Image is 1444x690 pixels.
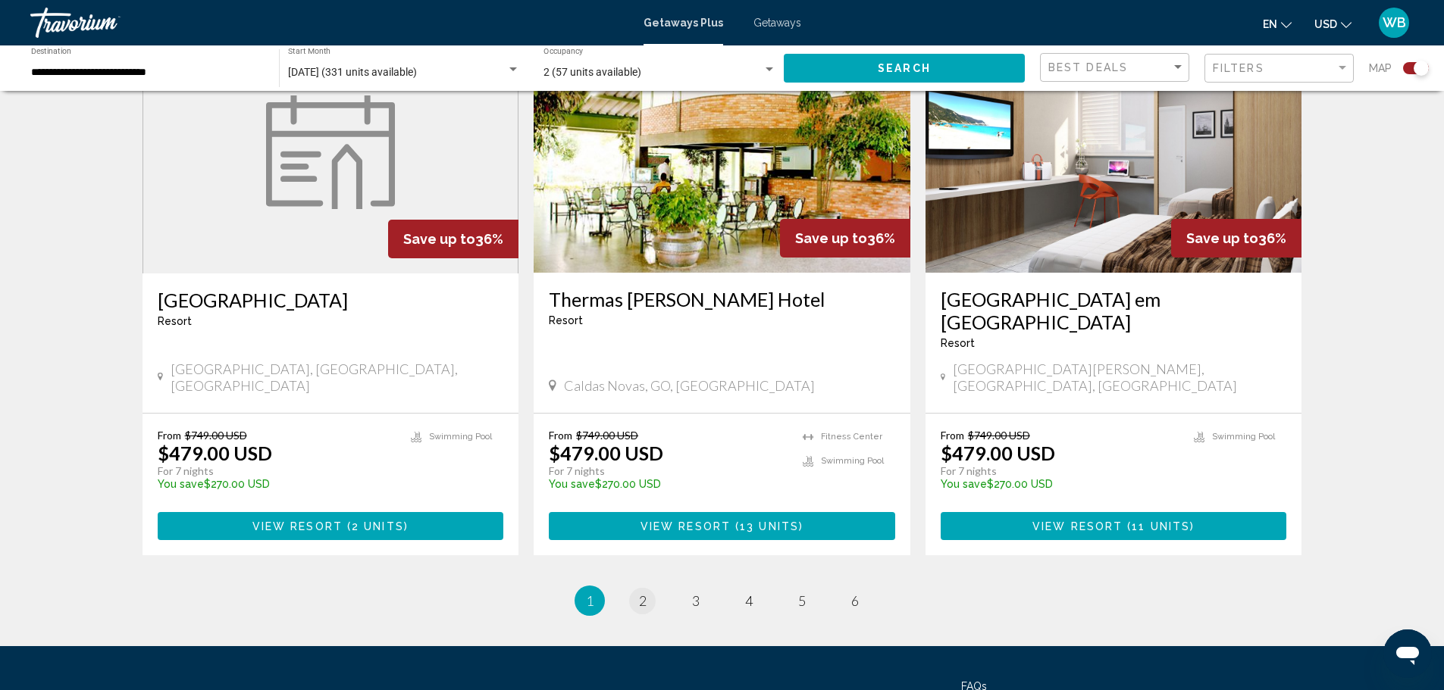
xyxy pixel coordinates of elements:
[731,520,803,532] span: ( )
[1263,13,1292,35] button: Change language
[143,585,1302,616] ul: Pagination
[171,361,503,394] span: [GEOGRAPHIC_DATA], [GEOGRAPHIC_DATA], [GEOGRAPHIC_DATA]
[878,63,931,75] span: Search
[941,478,987,490] span: You save
[158,512,504,540] button: View Resort(2 units)
[641,520,731,532] span: View Resort
[941,512,1287,540] button: View Resort(11 units)
[549,442,663,464] p: $479.00 USD
[1032,520,1123,532] span: View Resort
[926,30,1302,273] img: DI35I01X.jpg
[1048,61,1128,73] span: Best Deals
[1369,58,1392,79] span: Map
[941,337,975,349] span: Resort
[352,520,404,532] span: 2 units
[549,478,788,490] p: $270.00 USD
[252,520,343,532] span: View Resort
[549,314,583,326] span: Resort
[158,315,192,327] span: Resort
[158,289,504,311] a: [GEOGRAPHIC_DATA]
[549,429,572,442] span: From
[549,464,788,478] p: For 7 nights
[1048,61,1185,74] mat-select: Sort by
[288,66,417,78] span: [DATE] (331 units available)
[1171,219,1301,258] div: 36%
[821,432,882,442] span: Fitness Center
[1213,62,1264,74] span: Filters
[543,66,641,78] span: 2 (57 units available)
[784,54,1025,82] button: Search
[941,464,1179,478] p: For 7 nights
[1383,15,1406,30] span: WB
[429,432,492,442] span: Swimming Pool
[1186,230,1258,246] span: Save up to
[753,17,801,29] a: Getaways
[1212,432,1275,442] span: Swimming Pool
[1383,629,1432,678] iframe: Button to launch messaging window
[740,520,799,532] span: 13 units
[795,230,867,246] span: Save up to
[851,592,859,609] span: 6
[745,592,753,609] span: 4
[821,456,884,466] span: Swimming Pool
[1263,18,1277,30] span: en
[692,592,700,609] span: 3
[1314,18,1337,30] span: USD
[403,231,475,247] span: Save up to
[1314,13,1352,35] button: Change currency
[266,95,395,209] img: week.svg
[941,429,964,442] span: From
[941,442,1055,464] p: $479.00 USD
[1132,520,1190,532] span: 11 units
[941,478,1179,490] p: $270.00 USD
[639,592,647,609] span: 2
[586,592,594,609] span: 1
[798,592,806,609] span: 5
[1204,53,1354,84] button: Filter
[1123,520,1195,532] span: ( )
[534,30,910,273] img: C069O01L.jpg
[953,361,1286,394] span: [GEOGRAPHIC_DATA][PERSON_NAME], [GEOGRAPHIC_DATA], [GEOGRAPHIC_DATA]
[968,429,1030,442] span: $749.00 USD
[644,17,723,29] a: Getaways Plus
[388,220,518,258] div: 36%
[549,288,895,311] a: Thermas [PERSON_NAME] Hotel
[1374,7,1414,39] button: User Menu
[549,512,895,540] button: View Resort(13 units)
[564,377,815,394] span: Caldas Novas, GO, [GEOGRAPHIC_DATA]
[780,219,910,258] div: 36%
[158,464,396,478] p: For 7 nights
[158,478,204,490] span: You save
[549,478,595,490] span: You save
[185,429,247,442] span: $749.00 USD
[30,8,628,38] a: Travorium
[941,288,1287,333] a: [GEOGRAPHIC_DATA] em [GEOGRAPHIC_DATA]
[158,478,396,490] p: $270.00 USD
[158,442,272,464] p: $479.00 USD
[158,429,181,442] span: From
[576,429,638,442] span: $749.00 USD
[343,520,409,532] span: ( )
